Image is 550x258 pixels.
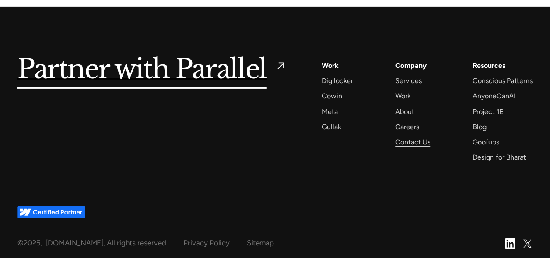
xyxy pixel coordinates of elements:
a: Partner with Parallel [17,60,287,80]
a: Work [395,90,411,102]
a: Privacy Policy [183,236,230,250]
a: Project 1B [473,106,504,117]
a: Sitemap [247,236,274,250]
a: Work [322,60,339,71]
a: Cowin [322,90,342,102]
a: Gullak [322,121,341,133]
a: Goofups [473,136,499,148]
span: 2025 [23,238,40,247]
a: About [395,106,414,117]
a: Contact Us [395,136,430,148]
h5: Partner with Parallel [17,60,267,80]
a: Digilocker [322,75,353,87]
a: AnyoneCanAI [473,90,516,102]
a: Services [395,75,422,87]
div: Resources [473,60,505,71]
a: Conscious Patterns [473,75,533,87]
a: Meta [322,106,338,117]
a: Company [395,60,427,71]
a: Careers [395,121,419,133]
div: © , [DOMAIN_NAME], All rights reserved [17,236,166,250]
a: Design for Bharat [473,151,526,163]
a: Blog [473,121,487,133]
